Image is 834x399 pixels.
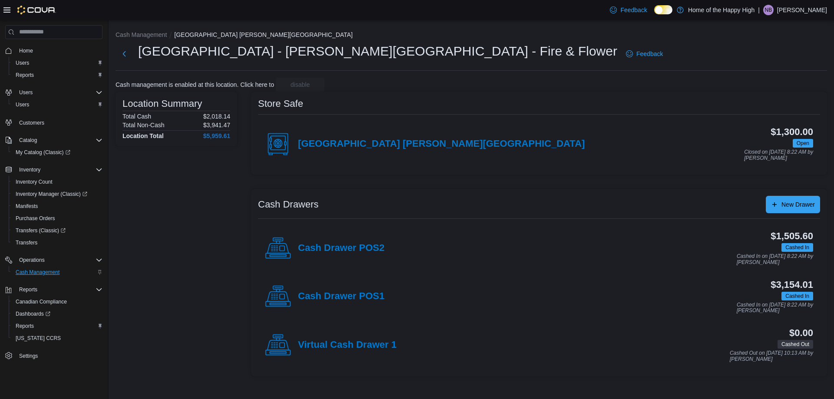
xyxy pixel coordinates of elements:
span: Operations [19,257,45,264]
span: Customers [19,119,44,126]
input: Dark Mode [654,5,672,14]
button: Inventory Count [9,176,106,188]
span: Dashboards [12,309,103,319]
button: Transfers [9,237,106,249]
button: New Drawer [766,196,820,213]
p: Cashed Out on [DATE] 10:13 AM by [PERSON_NAME] [730,350,813,362]
span: Inventory Manager (Classic) [16,191,87,198]
h4: Location Total [122,132,164,139]
p: Cash management is enabled at this location. Click here to [116,81,274,88]
span: Purchase Orders [16,215,55,222]
span: Users [12,99,103,110]
span: Inventory Count [12,177,103,187]
span: Reports [19,286,37,293]
a: Feedback [622,45,666,63]
a: Manifests [12,201,41,211]
button: Reports [9,320,106,332]
a: My Catalog (Classic) [12,147,74,158]
button: Catalog [2,134,106,146]
h3: $0.00 [789,328,813,338]
p: $2,018.14 [203,113,230,120]
span: Open [797,139,809,147]
span: Users [19,89,33,96]
h6: Total Non-Cash [122,122,165,129]
span: Cashed In [785,292,809,300]
button: [US_STATE] CCRS [9,332,106,344]
span: Canadian Compliance [12,297,103,307]
span: Reports [12,70,103,80]
span: Manifests [16,203,38,210]
span: Cashed In [781,243,813,252]
h3: $1,300.00 [771,127,813,137]
span: Open [793,139,813,148]
span: Users [12,58,103,68]
button: [GEOGRAPHIC_DATA] [PERSON_NAME][GEOGRAPHIC_DATA] [174,31,352,38]
span: Settings [19,353,38,359]
button: Users [9,57,106,69]
h3: $1,505.60 [771,231,813,241]
h1: [GEOGRAPHIC_DATA] - [PERSON_NAME][GEOGRAPHIC_DATA] - Fire & Flower [138,43,617,60]
span: New Drawer [781,200,815,209]
span: Feedback [620,6,647,14]
button: Customers [2,116,106,129]
p: | [758,5,760,15]
span: Reports [12,321,103,331]
span: Dashboards [16,310,50,317]
a: Inventory Manager (Classic) [12,189,91,199]
nav: An example of EuiBreadcrumbs [116,30,827,41]
button: Users [16,87,36,98]
p: Home of the Happy High [688,5,755,15]
button: Home [2,44,106,57]
button: Settings [2,350,106,362]
a: Settings [16,351,41,361]
span: Users [16,87,103,98]
p: $3,941.47 [203,122,230,129]
button: Reports [2,284,106,296]
h4: Cash Drawer POS1 [298,291,384,302]
span: Transfers (Classic) [12,225,103,236]
span: Inventory [19,166,40,173]
a: Dashboards [9,308,106,320]
span: Settings [16,350,103,361]
span: Cashed In [781,292,813,300]
p: Cashed In on [DATE] 8:22 AM by [PERSON_NAME] [737,254,813,265]
h4: $5,959.61 [203,132,230,139]
span: NB [765,5,772,15]
a: Transfers (Classic) [9,224,106,237]
span: Customers [16,117,103,128]
span: Inventory Manager (Classic) [12,189,103,199]
button: Cash Management [116,31,167,38]
span: Washington CCRS [12,333,103,343]
h3: Cash Drawers [258,199,318,210]
button: Users [9,99,106,111]
span: Cash Management [16,269,60,276]
button: Inventory [16,165,44,175]
span: disable [291,80,310,89]
span: Reports [16,72,34,79]
span: Manifests [12,201,103,211]
h4: Virtual Cash Drawer 1 [298,340,397,351]
p: Cashed In on [DATE] 8:22 AM by [PERSON_NAME] [737,302,813,314]
span: My Catalog (Classic) [12,147,103,158]
a: Transfers (Classic) [12,225,69,236]
a: Canadian Compliance [12,297,70,307]
span: Feedback [636,49,663,58]
a: Transfers [12,237,41,248]
h4: [GEOGRAPHIC_DATA] [PERSON_NAME][GEOGRAPHIC_DATA] [298,138,585,150]
div: Nicole Bohach [763,5,774,15]
span: Cash Management [12,267,103,277]
button: Users [2,86,106,99]
button: Next [116,45,133,63]
button: Reports [16,284,41,295]
button: Purchase Orders [9,212,106,224]
span: Inventory [16,165,103,175]
button: Canadian Compliance [9,296,106,308]
a: Reports [12,70,37,80]
a: [US_STATE] CCRS [12,333,64,343]
button: Operations [2,254,106,266]
a: Users [12,99,33,110]
h3: Store Safe [258,99,303,109]
span: Catalog [19,137,37,144]
span: Inventory Count [16,178,53,185]
span: Cashed Out [778,340,813,349]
